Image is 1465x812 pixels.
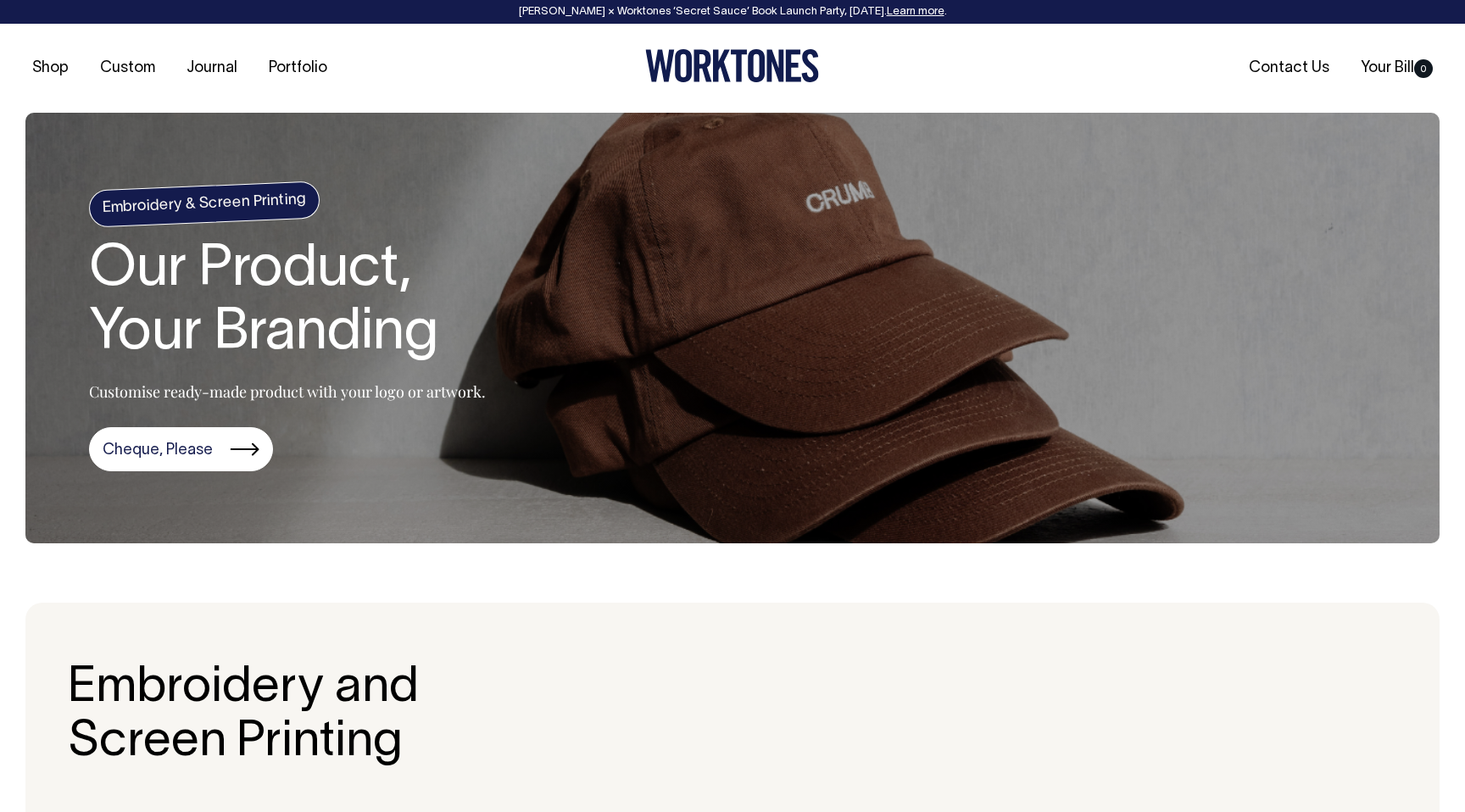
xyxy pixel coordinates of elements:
a: Journal [180,54,244,82]
a: Your Bill0 [1354,54,1440,82]
div: [PERSON_NAME] × Worktones ‘Secret Sauce’ Book Launch Party, [DATE]. . [17,6,1448,18]
a: Portfolio [262,54,334,82]
a: Cheque, Please [89,427,273,471]
a: Contact Us [1242,54,1336,82]
h2: Embroidery and Screen Printing [68,662,555,770]
a: Shop [25,54,75,82]
a: Learn more [887,7,944,17]
a: Custom [93,54,162,82]
span: 0 [1414,59,1433,78]
h1: Our Product, Your Branding [89,239,486,366]
h4: Embroidery & Screen Printing [88,181,320,227]
p: Customise ready-made product with your logo or artwork. [89,381,486,402]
